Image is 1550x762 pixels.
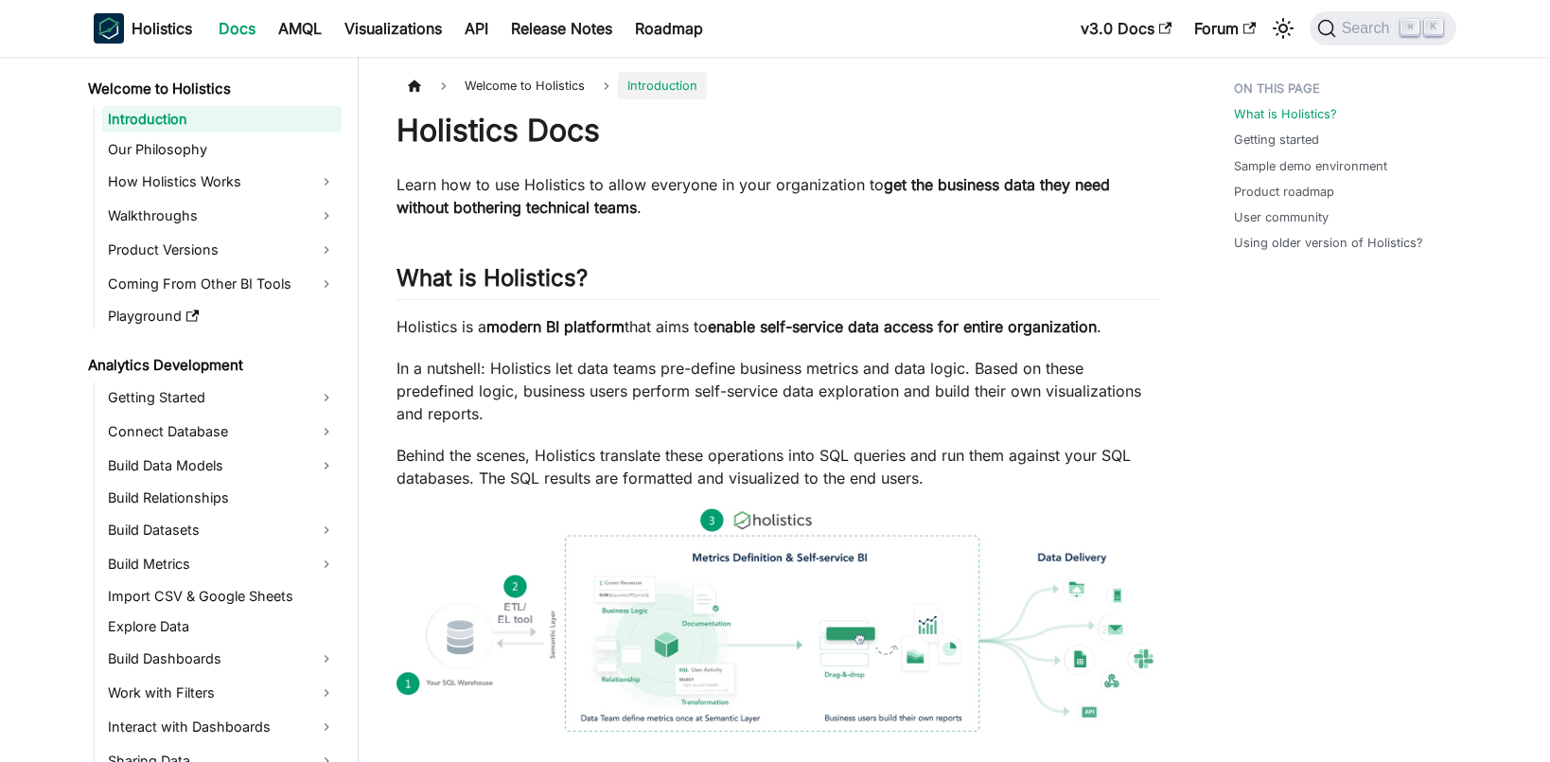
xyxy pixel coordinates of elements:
[102,583,342,610] a: Import CSV & Google Sheets
[102,303,342,329] a: Playground
[94,13,124,44] img: Holistics
[102,416,342,447] a: Connect Database
[1234,183,1334,201] a: Product roadmap
[500,13,624,44] a: Release Notes
[396,264,1158,300] h2: What is Holistics?
[486,317,625,336] strong: modern BI platform
[102,167,342,197] a: How Holistics Works
[75,57,359,762] nav: Docs sidebar
[1424,19,1443,36] kbd: K
[1268,13,1298,44] button: Switch between dark and light mode (currently light mode)
[453,13,500,44] a: API
[1400,19,1419,36] kbd: ⌘
[102,678,342,708] a: Work with Filters
[102,201,342,231] a: Walkthroughs
[132,17,192,40] b: Holistics
[102,549,342,579] a: Build Metrics
[333,13,453,44] a: Visualizations
[1234,131,1319,149] a: Getting started
[1183,13,1267,44] a: Forum
[102,106,342,133] a: Introduction
[102,235,342,265] a: Product Versions
[1234,208,1329,226] a: User community
[267,13,333,44] a: AMQL
[1234,105,1337,123] a: What is Holistics?
[102,451,342,481] a: Build Data Models
[102,136,342,163] a: Our Philosophy
[396,173,1158,219] p: Learn how to use Holistics to allow everyone in your organization to .
[624,13,714,44] a: Roadmap
[396,315,1158,338] p: Holistics is a that aims to .
[102,613,342,640] a: Explore Data
[1310,11,1456,45] button: Search (Command+K)
[1234,157,1387,175] a: Sample demo environment
[82,76,342,102] a: Welcome to Holistics
[396,357,1158,425] p: In a nutshell: Holistics let data teams pre-define business metrics and data logic. Based on thes...
[102,515,342,545] a: Build Datasets
[455,72,594,99] span: Welcome to Holistics
[102,269,342,299] a: Coming From Other BI Tools
[1234,234,1423,252] a: Using older version of Holistics?
[94,13,192,44] a: HolisticsHolistics
[396,72,432,99] a: Home page
[1069,13,1183,44] a: v3.0 Docs
[102,382,342,413] a: Getting Started
[708,317,1097,336] strong: enable self-service data access for entire organization
[396,112,1158,150] h1: Holistics Docs
[1336,20,1401,37] span: Search
[82,352,342,379] a: Analytics Development
[396,444,1158,489] p: Behind the scenes, Holistics translate these operations into SQL queries and run them against you...
[618,72,707,99] span: Introduction
[102,712,342,742] a: Interact with Dashboards
[207,13,267,44] a: Docs
[102,644,342,674] a: Build Dashboards
[396,508,1158,732] img: How Holistics fits in your Data Stack
[102,485,342,511] a: Build Relationships
[396,72,1158,99] nav: Breadcrumbs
